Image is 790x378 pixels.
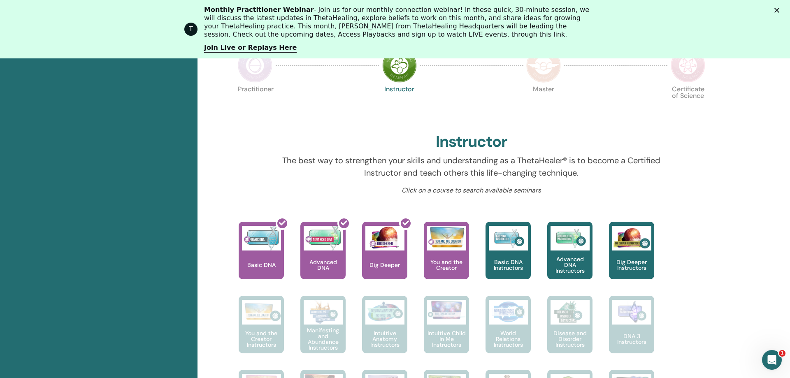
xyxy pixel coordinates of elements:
a: Dig Deeper Instructors Dig Deeper Instructors [609,222,654,296]
img: World Relations Instructors [489,300,528,325]
p: You and the Creator [424,259,469,271]
p: Practitioner [238,86,272,121]
p: World Relations Instructors [486,330,531,348]
p: Intuitive Anatomy Instructors [362,330,407,348]
div: Zavřít [774,7,783,12]
p: Dig Deeper Instructors [609,259,654,271]
a: Advanced DNA Advanced DNA [300,222,346,296]
img: Certificate of Science [671,48,705,83]
p: Advanced DNA [300,259,346,271]
img: Master [526,48,561,83]
p: Advanced DNA Instructors [547,256,592,274]
a: DNA 3 Instructors DNA 3 Instructors [609,296,654,370]
div: - Join us for our monthly connection webinar! In these quick, 30-minute session, we will discuss ... [204,6,592,39]
a: You and the Creator You and the Creator [424,222,469,296]
img: Dig Deeper [365,226,404,250]
p: You and the Creator Instructors [239,330,284,348]
p: Basic DNA Instructors [486,259,531,271]
iframe: Intercom live chat [762,350,782,370]
img: Practitioner [238,48,272,83]
img: Instructor [382,48,417,83]
a: Basic DNA Basic DNA [239,222,284,296]
b: Monthly Practitioner Webinar [204,6,314,14]
img: You and the Creator Instructors [242,300,281,325]
h2: Instructor [436,132,508,151]
img: Advanced DNA Instructors [551,226,590,250]
a: World Relations Instructors World Relations Instructors [486,296,531,370]
img: Intuitive Anatomy Instructors [365,300,404,325]
span: 1 [779,350,785,357]
img: Advanced DNA [304,226,343,250]
a: Intuitive Child In Me Instructors Intuitive Child In Me Instructors [424,296,469,370]
a: Intuitive Anatomy Instructors Intuitive Anatomy Instructors [362,296,407,370]
img: Basic DNA [242,226,281,250]
p: Certificate of Science [671,86,705,121]
a: Manifesting and Abundance Instructors Manifesting and Abundance Instructors [300,296,346,370]
p: Disease and Disorder Instructors [547,330,592,348]
a: You and the Creator Instructors You and the Creator Instructors [239,296,284,370]
p: DNA 3 Instructors [609,333,654,345]
p: Dig Deeper [366,262,403,268]
p: Manifesting and Abundance Instructors [300,327,346,350]
img: Basic DNA Instructors [489,226,528,250]
img: Intuitive Child In Me Instructors [427,300,466,320]
a: Basic DNA Instructors Basic DNA Instructors [486,222,531,296]
img: Manifesting and Abundance Instructors [304,300,343,325]
a: Dig Deeper Dig Deeper [362,222,407,296]
a: Disease and Disorder Instructors Disease and Disorder Instructors [547,296,592,370]
p: Master [526,86,561,121]
div: Profile image for ThetaHealing [184,23,197,36]
p: Click on a course to search available seminars [275,186,668,195]
p: Instructor [382,86,417,121]
a: Join Live or Replays Here [204,44,297,53]
a: Advanced DNA Instructors Advanced DNA Instructors [547,222,592,296]
img: Disease and Disorder Instructors [551,300,590,325]
img: DNA 3 Instructors [612,300,651,325]
img: You and the Creator [427,226,466,248]
p: The best way to strengthen your skills and understanding as a ThetaHealer® is to become a Certifi... [275,154,668,179]
p: Intuitive Child In Me Instructors [424,330,469,348]
img: Dig Deeper Instructors [612,226,651,250]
